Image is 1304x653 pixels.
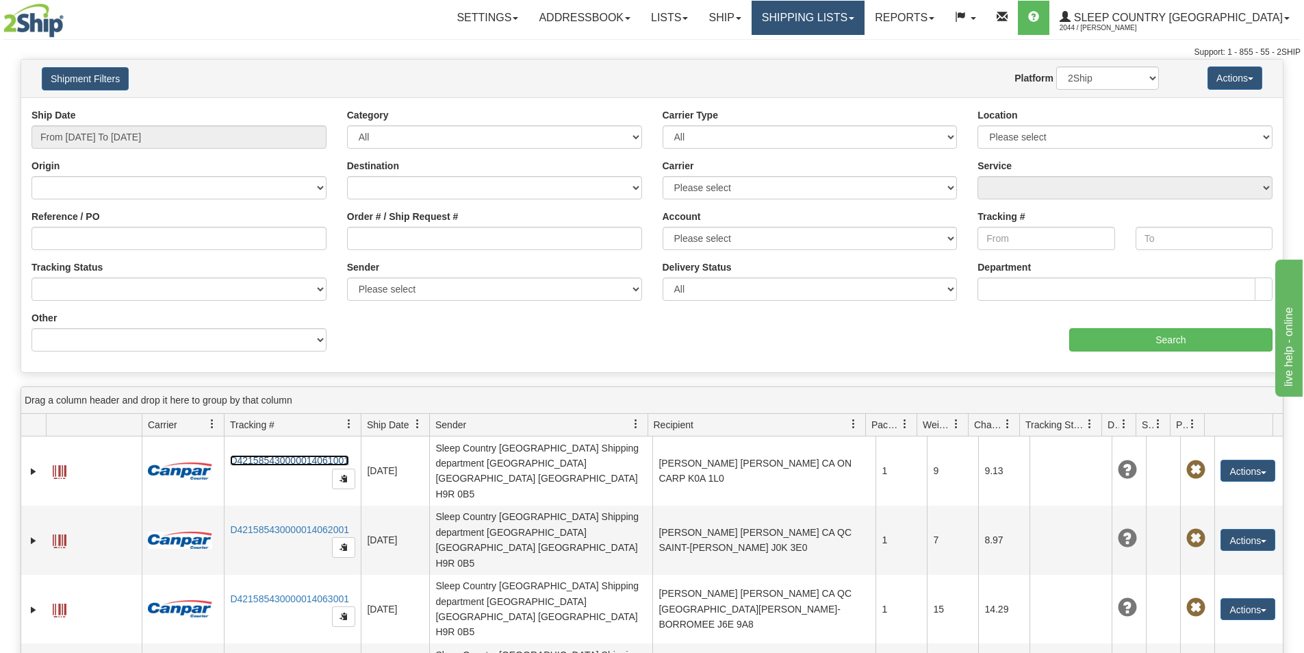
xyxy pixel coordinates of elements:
td: 14.29 [978,575,1030,644]
td: 9 [927,436,978,506]
label: Order # / Ship Request # [347,210,459,223]
td: 7 [927,506,978,575]
span: Packages [871,418,900,432]
td: Sleep Country [GEOGRAPHIC_DATA] Shipping department [GEOGRAPHIC_DATA] [GEOGRAPHIC_DATA] [GEOGRAPH... [429,575,652,644]
a: Weight filter column settings [945,412,968,436]
a: D421585430000014063001 [230,593,349,604]
iframe: chat widget [1273,256,1303,396]
a: Expand [27,534,40,547]
a: Carrier filter column settings [201,412,224,436]
td: Sleep Country [GEOGRAPHIC_DATA] Shipping department [GEOGRAPHIC_DATA] [GEOGRAPHIC_DATA] [GEOGRAPH... [429,436,652,506]
a: Pickup Status filter column settings [1181,412,1204,436]
a: Expand [27,465,40,478]
label: Department [977,260,1031,274]
a: Tracking Status filter column settings [1078,412,1101,436]
img: 14 - Canpar [148,600,212,617]
td: [DATE] [361,575,429,644]
a: Ship Date filter column settings [406,412,429,436]
td: 15 [927,575,978,644]
td: [DATE] [361,436,429,506]
td: 1 [875,436,927,506]
td: [DATE] [361,506,429,575]
a: Expand [27,603,40,617]
span: Weight [923,418,951,432]
a: Label [53,597,66,619]
label: Ship Date [31,108,76,122]
button: Actions [1220,598,1275,620]
span: Ship Date [367,418,409,432]
label: Reference / PO [31,210,100,223]
td: 1 [875,575,927,644]
img: logo2044.jpg [3,3,64,38]
a: Delivery Status filter column settings [1112,412,1136,436]
span: Tracking Status [1025,418,1085,432]
label: Carrier Type [663,108,718,122]
span: Unknown [1118,529,1137,548]
span: Delivery Status [1108,418,1119,432]
div: Support: 1 - 855 - 55 - 2SHIP [3,47,1301,58]
td: 1 [875,506,927,575]
a: Tracking # filter column settings [337,412,361,436]
label: Delivery Status [663,260,732,274]
label: Service [977,159,1012,173]
span: Pickup Not Assigned [1186,598,1205,617]
label: Platform [1014,71,1053,85]
a: Packages filter column settings [893,412,917,436]
span: Unknown [1118,598,1137,617]
a: Sender filter column settings [624,412,648,436]
span: Pickup Status [1176,418,1188,432]
span: 2044 / [PERSON_NAME] [1060,21,1162,35]
img: 14 - Canpar [148,532,212,549]
label: Carrier [663,159,694,173]
td: 8.97 [978,506,1030,575]
button: Actions [1220,529,1275,551]
div: live help - online [10,8,127,25]
div: grid grouping header [21,387,1283,414]
button: Shipment Filters [42,67,129,90]
td: [PERSON_NAME] [PERSON_NAME] CA QC [GEOGRAPHIC_DATA][PERSON_NAME]-BORROMEE J6E 9A8 [652,575,875,644]
a: Charge filter column settings [996,412,1019,436]
a: Lists [641,1,698,35]
input: From [977,227,1114,250]
a: Reports [865,1,945,35]
label: Tracking Status [31,260,103,274]
span: Pickup Not Assigned [1186,460,1205,480]
a: D421585430000014061001 [230,455,349,466]
td: Sleep Country [GEOGRAPHIC_DATA] Shipping department [GEOGRAPHIC_DATA] [GEOGRAPHIC_DATA] [GEOGRAPH... [429,506,652,575]
button: Copy to clipboard [332,537,355,558]
td: [PERSON_NAME] [PERSON_NAME] CA ON CARP K0A 1L0 [652,436,875,506]
label: Sender [347,260,379,274]
a: Ship [698,1,751,35]
button: Actions [1220,460,1275,482]
a: D421585430000014062001 [230,524,349,535]
a: Label [53,459,66,481]
span: Unknown [1118,460,1137,480]
a: Addressbook [528,1,641,35]
input: To [1136,227,1273,250]
button: Copy to clipboard [332,469,355,489]
span: Recipient [654,418,693,432]
span: Sender [435,418,466,432]
a: Recipient filter column settings [842,412,865,436]
td: 9.13 [978,436,1030,506]
a: Sleep Country [GEOGRAPHIC_DATA] 2044 / [PERSON_NAME] [1049,1,1300,35]
span: Tracking # [230,418,274,432]
input: Search [1069,328,1273,352]
a: Shipment Issues filter column settings [1147,412,1170,436]
a: Settings [446,1,528,35]
a: Shipping lists [752,1,865,35]
span: Pickup Not Assigned [1186,529,1205,548]
span: Sleep Country [GEOGRAPHIC_DATA] [1071,12,1283,23]
label: Location [977,108,1017,122]
button: Copy to clipboard [332,606,355,627]
label: Category [347,108,389,122]
label: Tracking # [977,210,1025,223]
label: Other [31,311,57,325]
span: Charge [974,418,1003,432]
button: Actions [1207,66,1262,90]
span: Shipment Issues [1142,418,1153,432]
img: 14 - Canpar [148,463,212,480]
label: Destination [347,159,399,173]
span: Carrier [148,418,177,432]
label: Origin [31,159,60,173]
